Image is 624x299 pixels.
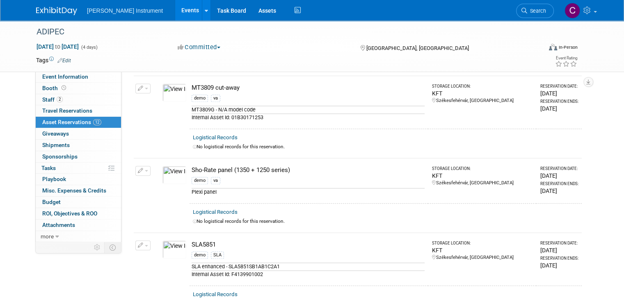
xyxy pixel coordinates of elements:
[36,151,121,162] a: Sponsorships
[549,44,557,50] img: Format-Inperson.png
[540,181,578,187] div: Reservation Ends:
[36,174,121,185] a: Playbook
[432,89,533,97] div: KFT
[36,197,121,208] a: Budget
[42,199,61,205] span: Budget
[192,188,425,196] div: Plexi panel
[516,4,554,18] a: Search
[57,58,71,63] a: Edit
[162,84,186,102] img: View Images
[193,209,238,215] a: Logistical Records
[211,251,224,259] div: SLA
[41,165,56,171] span: Tasks
[192,240,425,249] div: SLA5851
[42,142,70,148] span: Shipments
[432,172,533,180] div: KFT
[432,240,533,246] div: Storage Location:
[42,210,97,217] span: ROI, Objectives & ROO
[192,270,425,278] div: Internal Asset Id: F4139901002
[540,261,578,270] div: [DATE]
[432,84,533,89] div: Storage Location:
[42,153,78,160] span: Sponsorships
[36,208,121,219] a: ROI, Objectives & ROO
[540,104,578,113] div: [DATE]
[175,43,224,52] button: Committed
[36,231,121,242] a: more
[36,56,71,64] td: Tags
[105,242,121,253] td: Toggle Event Tabs
[42,96,63,103] span: Staff
[211,177,220,184] div: va
[36,117,121,128] a: Asset Reservations12
[42,222,75,228] span: Attachments
[42,176,66,182] span: Playbook
[36,220,121,231] a: Attachments
[192,166,425,174] div: Sho-Rate panel (1350 + 1250 series)
[540,172,578,180] div: [DATE]
[192,84,425,92] div: MT3809 cut-away
[36,83,121,94] a: Booth
[558,44,578,50] div: In-Person
[36,7,77,15] img: ExhibitDay
[162,166,186,184] img: View Images
[192,263,425,270] div: SLA enhanced - SLA5851SB1AB1C2A1
[540,84,578,89] div: Reservation Date:
[192,177,208,184] div: demo
[565,3,580,18] img: Christine Batycki
[211,95,220,102] div: va
[432,180,533,186] div: Székesfehérvár, [GEOGRAPHIC_DATA]
[42,107,92,114] span: Travel Reservations
[192,251,208,259] div: demo
[540,256,578,261] div: Reservation Ends:
[193,143,578,150] div: No logistical records for this reservation.
[540,187,578,195] div: [DATE]
[80,45,98,50] span: (4 days)
[540,240,578,246] div: Reservation Date:
[36,43,79,50] span: [DATE] [DATE]
[540,89,578,97] div: [DATE]
[527,8,546,14] span: Search
[87,7,163,14] span: [PERSON_NAME] Instrument
[36,163,121,174] a: Tasks
[42,130,69,137] span: Giveaways
[90,242,105,253] td: Personalize Event Tab Strip
[193,134,238,140] a: Logistical Records
[432,246,533,254] div: KFT
[93,119,101,125] span: 12
[36,128,121,139] a: Giveaways
[162,240,186,258] img: View Images
[60,85,68,91] span: Booth not reserved yet
[193,218,578,225] div: No logistical records for this reservation.
[54,43,62,50] span: to
[192,106,425,113] div: MT3809G - N/A model code
[192,113,425,121] div: Internal Asset Id: 01B30171253
[540,99,578,104] div: Reservation Ends:
[34,25,532,39] div: ADIPEC
[432,97,533,104] div: Székesfehérvár, [GEOGRAPHIC_DATA]
[41,233,54,240] span: more
[498,43,578,55] div: Event Format
[366,45,469,51] span: [GEOGRAPHIC_DATA], [GEOGRAPHIC_DATA]
[57,96,63,102] span: 2
[36,94,121,105] a: Staff2
[36,71,121,82] a: Event Information
[540,166,578,172] div: Reservation Date:
[432,254,533,261] div: Székesfehérvár, [GEOGRAPHIC_DATA]
[540,246,578,254] div: [DATE]
[432,166,533,172] div: Storage Location:
[193,291,238,297] a: Logistical Records
[192,95,208,102] div: demo
[42,119,101,125] span: Asset Reservations
[42,73,88,80] span: Event Information
[42,85,68,91] span: Booth
[36,185,121,196] a: Misc. Expenses & Credits
[555,56,577,60] div: Event Rating
[42,187,106,194] span: Misc. Expenses & Credits
[36,105,121,116] a: Travel Reservations
[36,140,121,151] a: Shipments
